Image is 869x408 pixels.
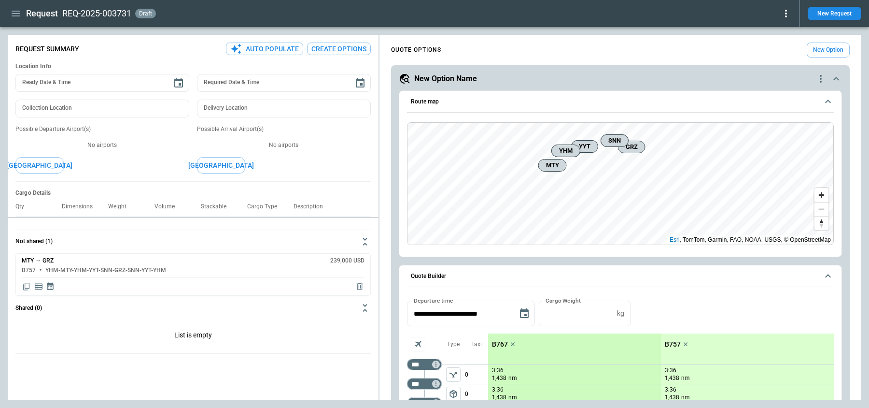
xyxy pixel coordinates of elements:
[446,367,461,382] button: left aligned
[681,393,690,402] p: nm
[665,386,676,393] p: 3:36
[34,282,43,291] span: Display detailed quote content
[22,258,54,264] h6: MTY → GRZ
[814,202,828,216] button: Zoom out
[407,359,442,370] div: Too short
[670,235,831,245] div: , TomTom, Garmin, FAO, NOAA, USGS, © OpenStreetMap
[814,188,828,202] button: Zoom in
[407,378,442,390] div: Too short
[465,365,488,384] p: 0
[542,160,562,170] span: MTY
[15,253,371,296] div: Not shared (1)
[446,387,461,401] button: left aligned
[22,267,36,274] h6: B757
[350,73,370,93] button: Choose date
[391,48,441,52] h4: QUOTE OPTIONS
[681,374,690,382] p: nm
[15,141,189,149] p: No airports
[407,91,834,113] button: Route map
[508,374,517,382] p: nm
[407,122,834,245] div: Route map
[414,296,453,305] label: Departure time
[492,374,506,382] p: 1,438
[447,340,460,349] p: Type
[665,340,681,349] p: B757
[45,267,166,274] h6: YHM-MTY-YHM-YYT-SNN-GRZ-SNN-YYT-YHM
[15,296,371,320] button: Shared (0)
[670,236,680,243] a: Esri
[197,141,371,149] p: No airports
[154,203,182,210] p: Volume
[665,367,676,374] p: 3:36
[15,63,371,70] h6: Location Info
[15,157,64,174] button: [GEOGRAPHIC_DATA]
[307,43,371,56] button: Create Options
[407,123,834,245] canvas: Map
[556,146,576,156] span: YHM
[169,73,188,93] button: Choose date
[22,282,31,291] span: Copy quote content
[62,8,131,19] h2: REQ-2025-003731
[201,203,234,210] p: Stackable
[15,189,371,197] h6: Cargo Details
[407,265,834,288] button: Quote Builder
[15,238,53,245] h6: Not shared (1)
[411,273,446,279] h6: Quote Builder
[108,203,134,210] p: Weight
[197,157,245,174] button: [GEOGRAPHIC_DATA]
[294,203,331,210] p: Description
[15,125,189,133] p: Possible Departure Airport(s)
[808,7,861,20] button: New Request
[508,393,517,402] p: nm
[15,203,32,210] p: Qty
[197,125,371,133] p: Possible Arrival Airport(s)
[449,389,458,399] span: package_2
[15,320,371,353] div: Not shared (1)
[546,296,581,305] label: Cargo Weight
[15,230,371,253] button: Not shared (1)
[355,282,364,291] span: Delete quote
[465,384,488,403] p: 0
[665,374,679,382] p: 1,438
[15,320,371,353] p: List is empty
[515,304,534,323] button: Choose date, selected date is Sep 8, 2025
[665,393,679,402] p: 1,438
[411,337,425,351] span: Aircraft selection
[247,203,285,210] p: Cargo Type
[807,43,850,58] button: New Option
[414,73,477,84] h5: New Option Name
[46,282,55,291] span: Display quote schedule
[492,367,504,374] p: 3:36
[15,305,42,311] h6: Shared (0)
[411,99,439,105] h6: Route map
[815,73,827,85] div: quote-option-actions
[226,43,303,56] button: Auto Populate
[492,386,504,393] p: 3:36
[15,45,79,53] p: Request Summary
[330,258,364,264] h6: 239,000 USD
[62,203,100,210] p: Dimensions
[617,309,624,318] p: kg
[622,142,641,152] span: GRZ
[446,367,461,382] span: Type of sector
[814,216,828,230] button: Reset bearing to north
[471,340,482,349] p: Taxi
[575,142,594,151] span: YYT
[492,340,508,349] p: B767
[137,10,154,17] span: draft
[446,387,461,401] span: Type of sector
[605,136,624,146] span: SNN
[399,73,842,85] button: New Option Namequote-option-actions
[492,393,506,402] p: 1,438
[26,8,58,19] h1: Request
